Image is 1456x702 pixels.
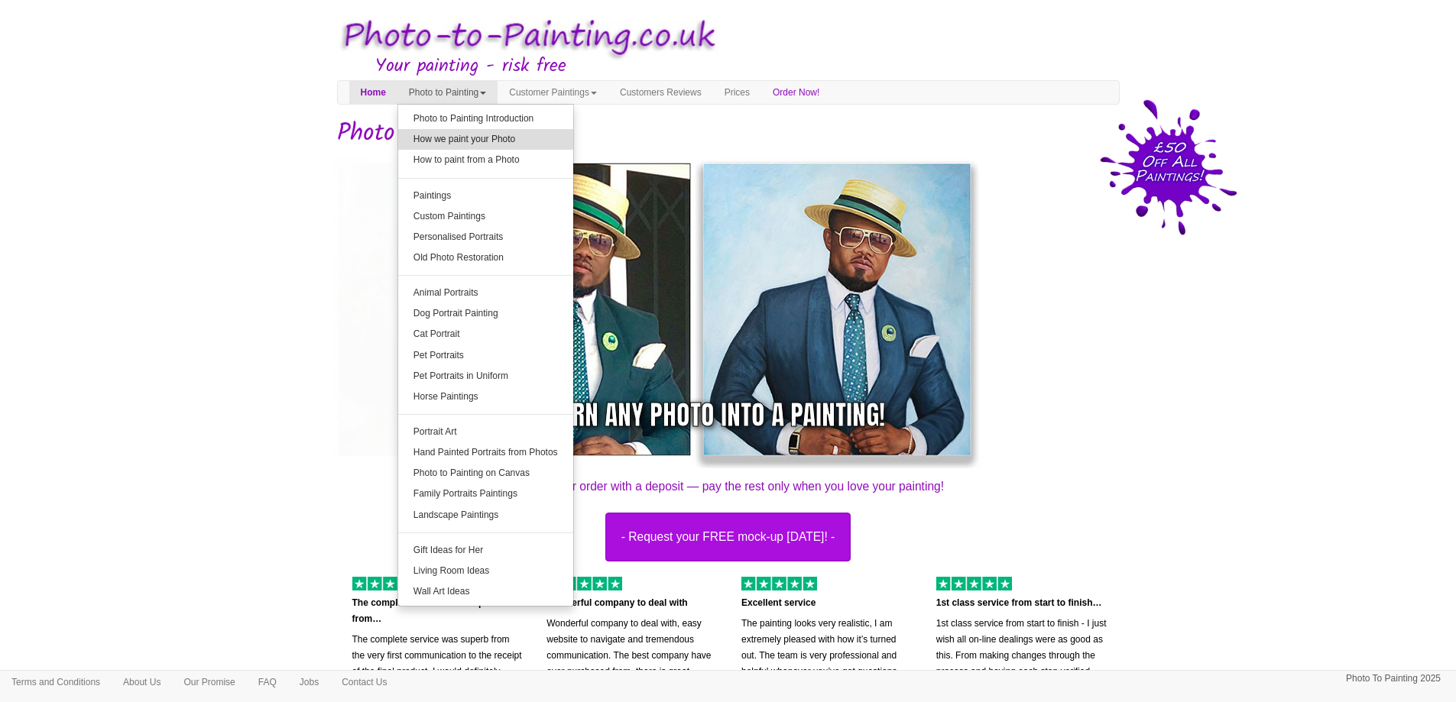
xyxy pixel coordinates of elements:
a: Living Room Ideas [398,561,573,581]
a: Photo to Painting [397,81,498,104]
a: Prices [713,81,761,104]
a: Pet Portraits in Uniform [398,366,573,387]
a: How to paint from a Photo [398,150,573,170]
p: The complete service was superb from… [352,595,524,627]
a: Paintings [398,186,573,206]
a: Family Portraits Paintings [398,484,573,504]
a: How we paint your Photo [398,129,573,150]
a: Animal Portraits [398,283,573,303]
img: 5 of out 5 stars [546,577,622,590]
p: Excellent service [741,595,913,611]
h3: Your painting - risk free [375,57,1120,76]
img: 5 of out 5 stars [936,577,1012,590]
img: 5 of out 5 stars [741,577,817,590]
a: Landscape Paintings [398,505,573,526]
a: Photo to Painting on Canvas [398,463,573,484]
a: Our Promise [172,671,246,694]
a: Pet Portraits [398,345,573,366]
a: Jobs [288,671,330,694]
img: 50 pound price drop [1100,99,1237,235]
a: Wall Art Ideas [398,581,573,602]
a: Order Now! [761,81,831,104]
a: Custom Paintings [398,206,573,227]
a: Horse Paintings [398,387,573,407]
p: Photo To Painting 2025 [1346,671,1441,687]
img: Oil painting of a dog [326,150,899,468]
a: Gift Ideas for Her [398,540,573,561]
img: Photo to Painting [329,8,721,66]
a: Home [349,81,397,104]
div: Turn any photo into a painting! [548,396,885,435]
p: 1st class service from start to finish… [936,595,1108,611]
a: Dog Portrait Painting [398,303,573,324]
a: Portrait Art [398,422,573,442]
a: Personalised Portraits [398,227,573,247]
a: Cat Portrait [398,324,573,345]
a: Customers Reviews [608,81,713,104]
a: About Us [112,671,172,694]
a: FAQ [247,671,288,694]
img: 5 of out 5 stars [352,577,428,590]
button: - Request your FREE mock-up [DATE]! - [605,513,851,561]
h1: Photo to Painting [337,120,1120,147]
a: Hand Painted Portraits from Photos [398,442,573,463]
img: dapper-man-small.jpg [410,150,984,468]
a: Customer Paintings [498,81,608,104]
a: Contact Us [330,671,398,694]
a: Photo to Painting Introduction [398,108,573,129]
p: The complete service was superb from the very first communication to the receipt of the final pro... [352,632,524,696]
a: Old Photo Restoration [398,247,573,268]
p: Wonderful company to deal with [546,595,718,611]
a: - Request your FREE mock-up [DATE]! - [326,513,1131,561]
